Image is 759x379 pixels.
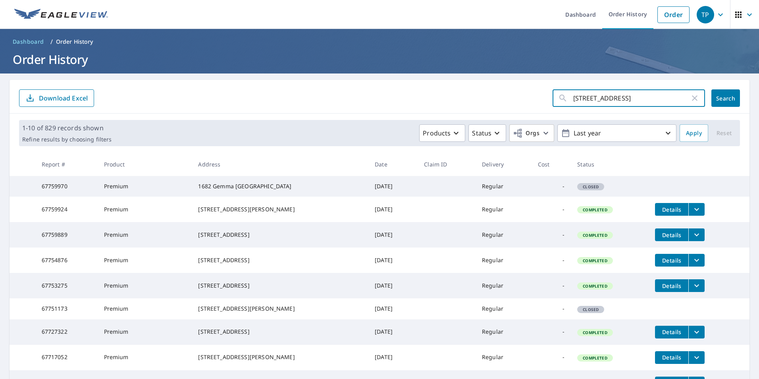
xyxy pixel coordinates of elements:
[573,87,690,109] input: Address, Report #, Claim ID, etc.
[657,6,690,23] a: Order
[688,351,705,364] button: filesDropdownBtn-67717052
[578,307,603,312] span: Closed
[368,298,418,319] td: [DATE]
[578,232,612,238] span: Completed
[688,228,705,241] button: filesDropdownBtn-67759889
[22,123,112,133] p: 1-10 of 829 records shown
[198,305,362,313] div: [STREET_ADDRESS][PERSON_NAME]
[368,345,418,370] td: [DATE]
[39,94,88,102] p: Download Excel
[655,351,688,364] button: detailsBtn-67717052
[35,273,98,298] td: 67753275
[418,153,476,176] th: Claim ID
[660,328,684,336] span: Details
[472,128,491,138] p: Status
[98,222,192,248] td: Premium
[13,38,44,46] span: Dashboard
[35,319,98,345] td: 67727322
[368,222,418,248] td: [DATE]
[688,326,705,338] button: filesDropdownBtn-67727322
[98,153,192,176] th: Product
[98,248,192,273] td: Premium
[198,231,362,239] div: [STREET_ADDRESS]
[368,319,418,345] td: [DATE]
[476,273,532,298] td: Regular
[476,197,532,222] td: Regular
[532,345,571,370] td: -
[198,182,362,190] div: 1682 Gemma [GEOGRAPHIC_DATA]
[532,248,571,273] td: -
[35,153,98,176] th: Report #
[98,197,192,222] td: Premium
[198,256,362,264] div: [STREET_ADDRESS]
[198,328,362,336] div: [STREET_ADDRESS]
[98,273,192,298] td: Premium
[368,273,418,298] td: [DATE]
[532,319,571,345] td: -
[557,124,676,142] button: Last year
[578,330,612,335] span: Completed
[35,345,98,370] td: 67717052
[476,153,532,176] th: Delivery
[655,254,688,267] button: detailsBtn-67754876
[419,124,465,142] button: Products
[192,153,368,176] th: Address
[56,38,93,46] p: Order History
[35,222,98,248] td: 67759889
[571,153,649,176] th: Status
[35,298,98,319] td: 67751173
[578,184,603,189] span: Closed
[578,355,612,361] span: Completed
[476,222,532,248] td: Regular
[368,153,418,176] th: Date
[655,326,688,338] button: detailsBtn-67727322
[655,279,688,292] button: detailsBtn-67753275
[718,95,734,102] span: Search
[532,273,571,298] td: -
[468,124,506,142] button: Status
[14,9,108,21] img: EV Logo
[680,124,708,142] button: Apply
[476,176,532,197] td: Regular
[35,176,98,197] td: 67759970
[578,258,612,263] span: Completed
[688,203,705,216] button: filesDropdownBtn-67759924
[660,206,684,213] span: Details
[655,228,688,241] button: detailsBtn-67759889
[10,35,47,48] a: Dashboard
[711,89,740,107] button: Search
[509,124,554,142] button: Orgs
[368,176,418,197] td: [DATE]
[660,257,684,264] span: Details
[532,176,571,197] td: -
[660,354,684,361] span: Details
[10,51,749,68] h1: Order History
[423,128,451,138] p: Products
[198,282,362,290] div: [STREET_ADDRESS]
[476,298,532,319] td: Regular
[697,6,714,23] div: TP
[198,353,362,361] div: [STREET_ADDRESS][PERSON_NAME]
[655,203,688,216] button: detailsBtn-67759924
[660,231,684,239] span: Details
[98,176,192,197] td: Premium
[532,298,571,319] td: -
[513,128,539,138] span: Orgs
[578,283,612,289] span: Completed
[198,205,362,213] div: [STREET_ADDRESS][PERSON_NAME]
[476,248,532,273] td: Regular
[688,279,705,292] button: filesDropdownBtn-67753275
[570,126,663,140] p: Last year
[50,37,53,46] li: /
[532,197,571,222] td: -
[368,248,418,273] td: [DATE]
[476,319,532,345] td: Regular
[368,197,418,222] td: [DATE]
[10,35,749,48] nav: breadcrumb
[688,254,705,267] button: filesDropdownBtn-67754876
[98,319,192,345] td: Premium
[532,153,571,176] th: Cost
[35,197,98,222] td: 67759924
[476,345,532,370] td: Regular
[22,136,112,143] p: Refine results by choosing filters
